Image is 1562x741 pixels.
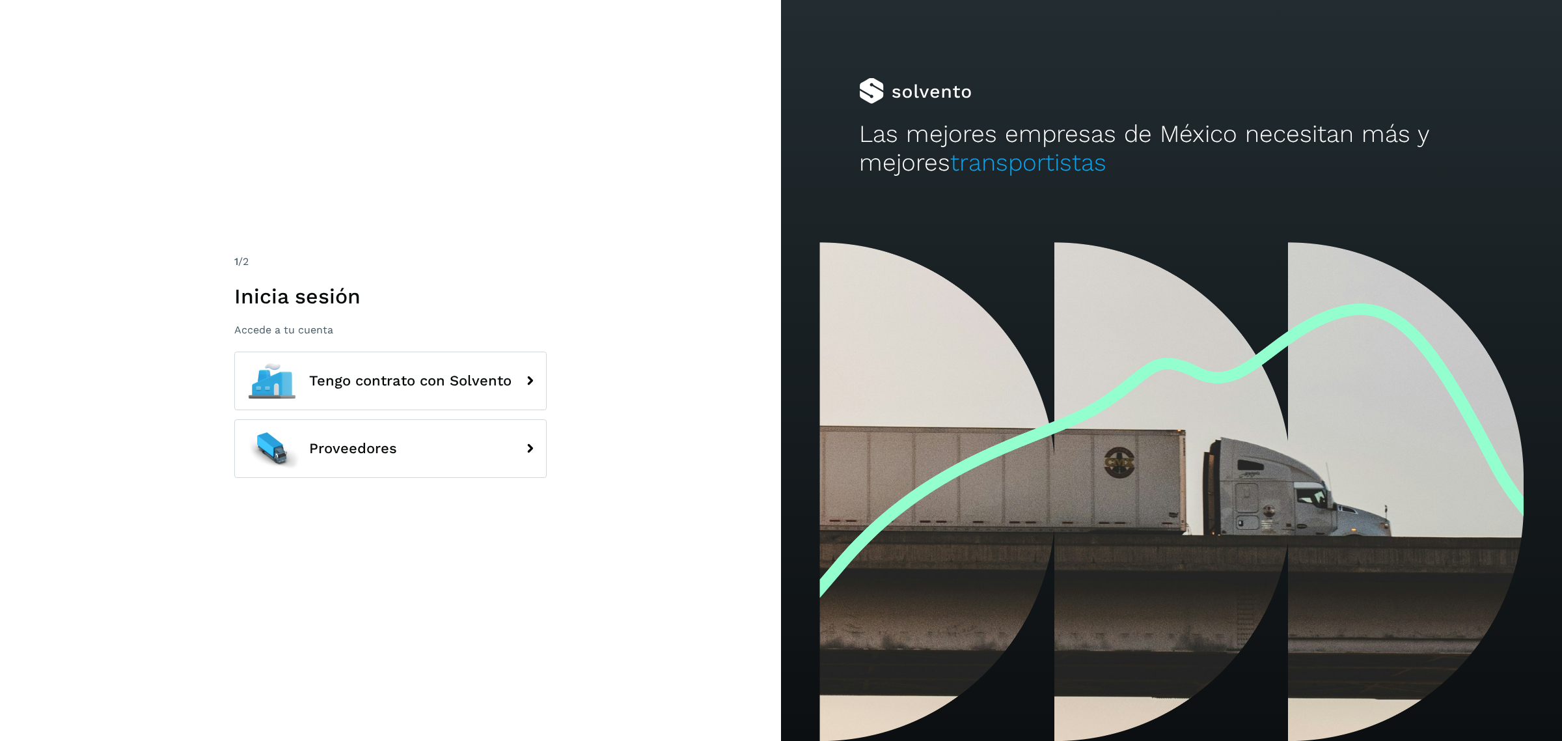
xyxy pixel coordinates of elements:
[950,148,1106,176] span: transportistas
[234,419,547,478] button: Proveedores
[234,284,547,309] h1: Inicia sesión
[234,352,547,410] button: Tengo contrato con Solvento
[234,255,238,268] span: 1
[309,373,512,389] span: Tengo contrato con Solvento
[309,441,397,456] span: Proveedores
[234,254,547,270] div: /2
[234,324,547,336] p: Accede a tu cuenta
[859,120,1484,178] h2: Las mejores empresas de México necesitan más y mejores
